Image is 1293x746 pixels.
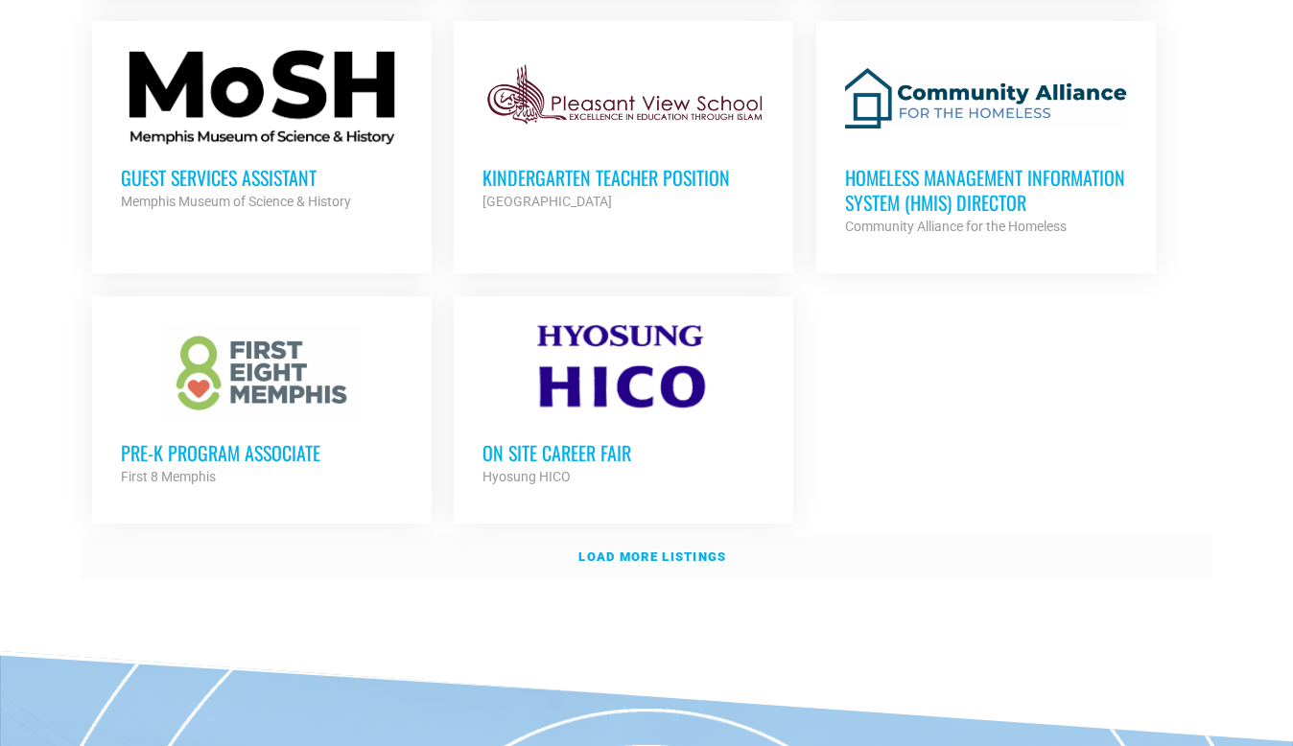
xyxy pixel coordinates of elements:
[845,219,1067,234] strong: Community Alliance for the Homeless
[454,296,793,517] a: On Site Career Fair Hyosung HICO
[81,535,1212,579] a: Load more listings
[578,549,726,564] strong: Load more listings
[121,194,351,209] strong: Memphis Museum of Science & History
[482,469,571,484] strong: Hyosung HICO
[454,21,793,242] a: Kindergarten Teacher Position [GEOGRAPHIC_DATA]
[845,165,1127,215] h3: Homeless Management Information System (HMIS) Director
[482,194,612,209] strong: [GEOGRAPHIC_DATA]
[121,440,403,465] h3: Pre-K Program Associate
[482,440,764,465] h3: On Site Career Fair
[482,165,764,190] h3: Kindergarten Teacher Position
[121,165,403,190] h3: Guest Services Assistant
[816,21,1156,267] a: Homeless Management Information System (HMIS) Director Community Alliance for the Homeless
[92,21,432,242] a: Guest Services Assistant Memphis Museum of Science & History
[92,296,432,517] a: Pre-K Program Associate First 8 Memphis
[121,469,216,484] strong: First 8 Memphis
